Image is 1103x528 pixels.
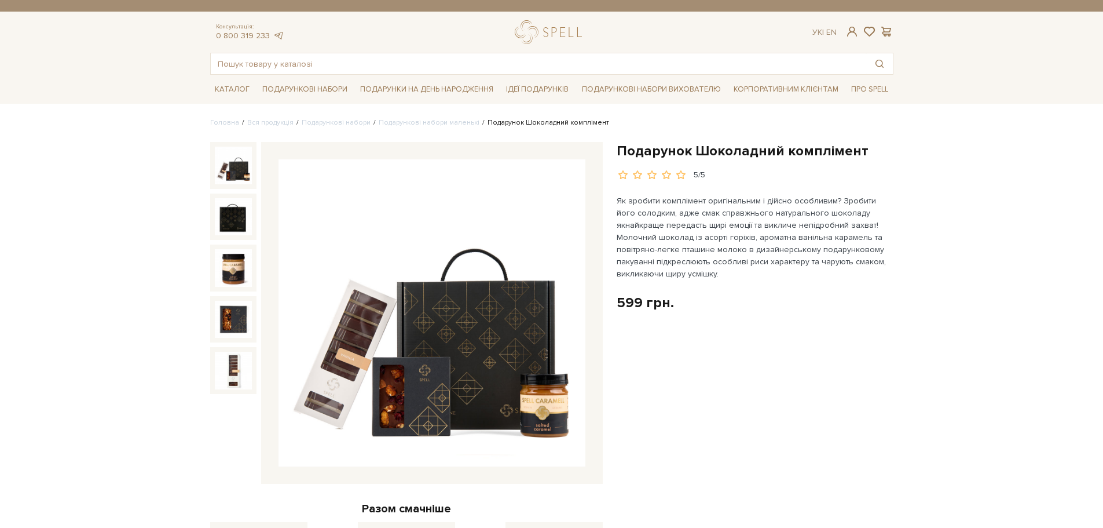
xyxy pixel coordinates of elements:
a: Корпоративним клієнтам [729,79,843,99]
span: Консультація: [216,23,284,31]
img: Подарунок Шоколадний комплімент [215,301,252,338]
img: Подарунок Шоколадний комплімент [279,159,585,467]
a: Головна [210,118,239,127]
a: logo [515,20,587,44]
img: Подарунок Шоколадний комплімент [215,198,252,235]
a: Про Spell [847,81,893,99]
input: Пошук товару у каталозі [211,53,866,74]
h1: Подарунок Шоколадний комплімент [617,142,893,160]
a: Вся продукція [247,118,294,127]
div: 5/5 [694,170,705,181]
a: 0 800 319 233 [216,31,270,41]
img: Подарунок Шоколадний комплімент [215,147,252,184]
li: Подарунок Шоколадний комплімент [479,118,609,128]
span: | [822,27,824,37]
a: Подарункові набори маленькі [379,118,479,127]
a: Ідеї подарунків [501,81,573,99]
a: Подарункові набори вихователю [577,79,725,99]
div: Ук [812,27,837,38]
div: 599 грн. [617,294,674,312]
img: Подарунок Шоколадний комплімент [215,249,252,286]
div: Разом смачніше [210,501,603,516]
a: Каталог [210,81,254,99]
a: En [826,27,837,37]
p: Як зробити комплімент оригінальним і дійсно особливим? Зробити його солодким, адже смак справжньо... [617,195,888,280]
img: Подарунок Шоколадний комплімент [215,352,252,389]
a: Подарункові набори [302,118,371,127]
a: Подарункові набори [258,81,352,99]
a: Подарунки на День народження [356,81,498,99]
a: telegram [273,31,284,41]
button: Пошук товару у каталозі [866,53,893,74]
